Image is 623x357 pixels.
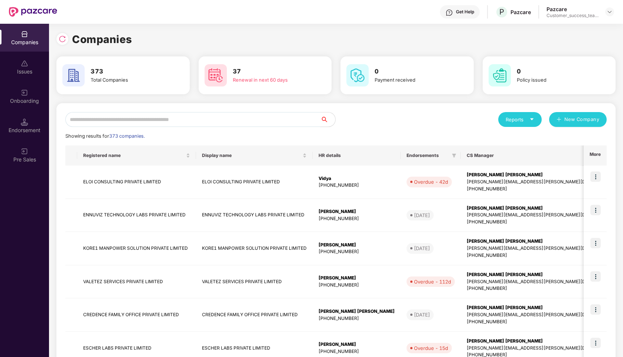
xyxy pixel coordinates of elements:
img: svg+xml;base64,PHN2ZyB4bWxucz0iaHR0cDovL3d3dy53My5vcmcvMjAwMC9zdmciIHdpZHRoPSI2MCIgaGVpZ2h0PSI2MC... [205,64,227,86]
img: svg+xml;base64,PHN2ZyBpZD0iQ29tcGFuaWVzIiB4bWxucz0iaHR0cDovL3d3dy53My5vcmcvMjAwMC9zdmciIHdpZHRoPS... [21,30,28,38]
div: Policy issued [517,76,596,84]
img: icon [590,304,601,315]
div: [PHONE_NUMBER] [467,186,617,193]
img: icon [590,205,601,215]
div: [PERSON_NAME][EMAIL_ADDRESS][PERSON_NAME][DOMAIN_NAME] [467,178,617,186]
span: Display name [202,153,301,158]
div: [PERSON_NAME] [319,341,395,348]
td: KORE1 MANPOWER SOLUTION PRIVATE LIMITED [77,232,196,265]
td: KORE1 MANPOWER SOLUTION PRIVATE LIMITED [196,232,313,265]
div: [PERSON_NAME] [PERSON_NAME] [467,171,617,178]
th: Display name [196,145,313,166]
img: svg+xml;base64,PHN2ZyBpZD0iRHJvcGRvd24tMzJ4MzIiIHhtbG5zPSJodHRwOi8vd3d3LnczLm9yZy8yMDAwL3N2ZyIgd2... [607,9,613,15]
div: Get Help [456,9,474,15]
img: icon [590,238,601,248]
div: [DATE] [414,245,430,252]
div: Overdue - 15d [414,344,448,352]
th: HR details [313,145,401,166]
span: P [499,7,504,16]
span: search [320,117,335,122]
div: [PERSON_NAME] [PERSON_NAME] [467,271,617,278]
span: Registered name [83,153,185,158]
div: [PHONE_NUMBER] [319,248,395,255]
div: [PERSON_NAME] [PERSON_NAME] [319,308,395,315]
td: VALETEZ SERVICES PRIVATE LIMITED [77,265,196,299]
td: ENNUVIZ TECHNOLOGY LABS PRIVATE LIMITED [196,199,313,232]
span: filter [452,153,456,158]
span: filter [450,151,458,160]
td: CREDENCE FAMILY OFFICE PRIVATE LIMITED [196,298,313,332]
h3: 373 [91,67,169,76]
div: [PERSON_NAME] [PERSON_NAME] [467,205,617,212]
h3: 0 [375,67,453,76]
td: ENNUVIZ TECHNOLOGY LABS PRIVATE LIMITED [77,199,196,232]
th: More [584,145,607,166]
img: svg+xml;base64,PHN2ZyBpZD0iSXNzdWVzX2Rpc2FibGVkIiB4bWxucz0iaHR0cDovL3d3dy53My5vcmcvMjAwMC9zdmciIH... [21,60,28,67]
span: 373 companies. [109,133,145,139]
span: caret-down [529,117,534,122]
img: New Pazcare Logo [9,7,57,17]
div: [PHONE_NUMBER] [319,182,395,189]
td: ELOI CONSULTING PRIVATE LIMITED [77,166,196,199]
div: [PHONE_NUMBER] [467,285,617,292]
div: Overdue - 112d [414,278,451,285]
div: [PERSON_NAME][EMAIL_ADDRESS][PERSON_NAME][DOMAIN_NAME] [467,245,617,252]
div: [PHONE_NUMBER] [319,348,395,355]
div: Vidya [319,175,395,182]
span: Endorsements [407,153,449,158]
div: [PERSON_NAME] [319,208,395,215]
div: Pazcare [511,9,531,16]
div: [PHONE_NUMBER] [467,219,617,226]
td: VALETEZ SERVICES PRIVATE LIMITED [196,265,313,299]
img: icon [590,338,601,348]
div: Total Companies [91,76,169,84]
td: CREDENCE FAMILY OFFICE PRIVATE LIMITED [77,298,196,332]
img: svg+xml;base64,PHN2ZyB4bWxucz0iaHR0cDovL3d3dy53My5vcmcvMjAwMC9zdmciIHdpZHRoPSI2MCIgaGVpZ2h0PSI2MC... [346,64,369,86]
div: Reports [506,116,534,123]
h3: 0 [517,67,596,76]
div: [PERSON_NAME] [319,242,395,249]
div: [PERSON_NAME] [319,275,395,282]
div: [DATE] [414,311,430,318]
div: [PERSON_NAME] [PERSON_NAME] [467,238,617,245]
img: svg+xml;base64,PHN2ZyB4bWxucz0iaHR0cDovL3d3dy53My5vcmcvMjAwMC9zdmciIHdpZHRoPSI2MCIgaGVpZ2h0PSI2MC... [489,64,511,86]
div: Overdue - 42d [414,178,448,186]
div: [DATE] [414,212,430,219]
div: [PERSON_NAME][EMAIL_ADDRESS][PERSON_NAME][DOMAIN_NAME] [467,311,617,318]
div: [PERSON_NAME] [PERSON_NAME] [467,304,617,311]
div: [PHONE_NUMBER] [319,282,395,289]
img: icon [590,171,601,182]
th: Registered name [77,145,196,166]
h3: 37 [233,67,311,76]
div: Renewal in next 60 days [233,76,311,84]
div: Pazcare [547,6,598,13]
div: Customer_success_team_lead [547,13,598,19]
div: [PHONE_NUMBER] [467,252,617,259]
div: [PERSON_NAME][EMAIL_ADDRESS][PERSON_NAME][DOMAIN_NAME] [467,345,617,352]
div: [PERSON_NAME][EMAIL_ADDRESS][PERSON_NAME][DOMAIN_NAME] [467,278,617,285]
span: New Company [564,116,600,123]
div: [PERSON_NAME][EMAIL_ADDRESS][PERSON_NAME][DOMAIN_NAME] [467,212,617,219]
div: [PHONE_NUMBER] [319,315,395,322]
td: ELOI CONSULTING PRIVATE LIMITED [196,166,313,199]
img: svg+xml;base64,PHN2ZyB4bWxucz0iaHR0cDovL3d3dy53My5vcmcvMjAwMC9zdmciIHdpZHRoPSI2MCIgaGVpZ2h0PSI2MC... [62,64,85,86]
div: [PHONE_NUMBER] [319,215,395,222]
span: CS Manager [467,153,611,158]
div: [PHONE_NUMBER] [467,318,617,325]
div: [PERSON_NAME] [PERSON_NAME] [467,338,617,345]
img: svg+xml;base64,PHN2ZyB3aWR0aD0iMjAiIGhlaWdodD0iMjAiIHZpZXdCb3g9IjAgMCAyMCAyMCIgZmlsbD0ibm9uZSIgeG... [21,148,28,155]
img: icon [590,271,601,282]
span: plus [557,117,561,123]
button: search [320,112,336,127]
h1: Companies [72,31,132,48]
button: plusNew Company [549,112,607,127]
img: svg+xml;base64,PHN2ZyBpZD0iUmVsb2FkLTMyeDMyIiB4bWxucz0iaHR0cDovL3d3dy53My5vcmcvMjAwMC9zdmciIHdpZH... [59,35,66,43]
img: svg+xml;base64,PHN2ZyBpZD0iSGVscC0zMngzMiIgeG1sbnM9Imh0dHA6Ly93d3cudzMub3JnLzIwMDAvc3ZnIiB3aWR0aD... [446,9,453,16]
div: Payment received [375,76,453,84]
span: Showing results for [65,133,145,139]
img: svg+xml;base64,PHN2ZyB3aWR0aD0iMjAiIGhlaWdodD0iMjAiIHZpZXdCb3g9IjAgMCAyMCAyMCIgZmlsbD0ibm9uZSIgeG... [21,89,28,96]
img: svg+xml;base64,PHN2ZyB3aWR0aD0iMTQuNSIgaGVpZ2h0PSIxNC41IiB2aWV3Qm94PSIwIDAgMTYgMTYiIGZpbGw9Im5vbm... [21,118,28,126]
